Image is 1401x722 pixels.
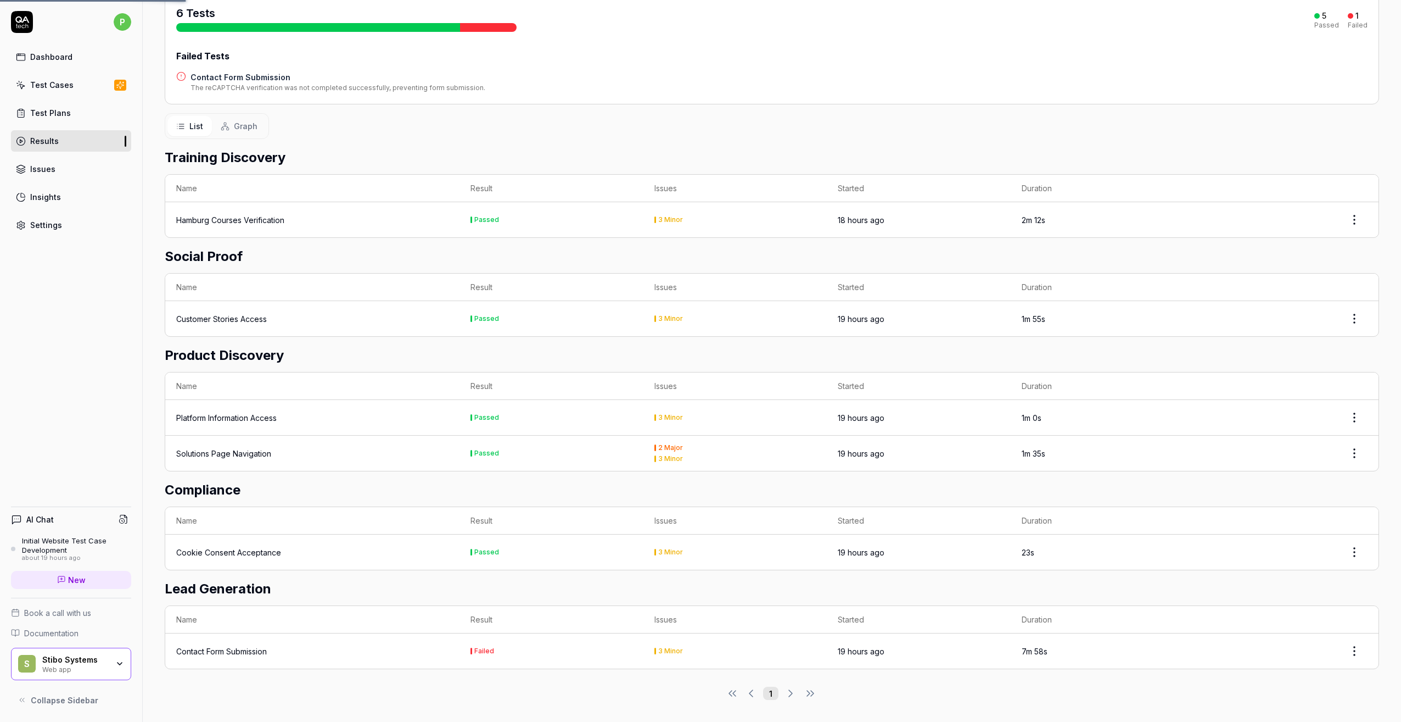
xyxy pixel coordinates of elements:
div: Passed [474,414,499,421]
div: Settings [30,219,62,231]
span: New [68,574,86,586]
div: The reCAPTCHA verification was not completed successfully, preventing form submission. [190,83,485,93]
a: Contact Form Submission [190,71,485,83]
th: Started [827,175,1011,202]
div: Results [30,135,59,147]
th: Started [827,274,1011,301]
time: 19 hours ago [838,413,884,423]
a: Settings [11,214,131,236]
button: p [114,11,131,33]
div: Test Cases [30,79,74,91]
div: Stibo Systems [42,655,108,665]
th: Name [165,606,459,634]
time: 1m 35s [1022,449,1045,458]
th: Started [827,606,1011,634]
time: 19 hours ago [838,449,884,458]
time: 1m 0s [1022,413,1041,423]
a: Contact Form Submission [176,646,267,657]
h2: Social Proof [165,247,1379,266]
button: List [167,116,212,136]
a: Insights [11,186,131,208]
a: Initial Website Test Case Developmentabout 19 hours ago [11,536,131,562]
a: Results [11,130,131,152]
a: Documentation [11,627,131,639]
a: New [11,571,131,589]
time: 2m 12s [1022,215,1045,225]
th: Name [165,175,459,202]
time: 23s [1022,548,1034,557]
th: Duration [1011,606,1195,634]
div: Passed [474,549,499,556]
div: 3 Minor [658,456,683,462]
th: Issues [643,606,827,634]
div: 1 [1355,11,1359,21]
div: Failed [474,648,494,654]
a: Test Plans [11,102,131,124]
a: Hamburg Courses Verification [176,214,284,226]
button: Collapse Sidebar [11,689,131,711]
div: Test Plans [30,107,71,119]
h4: AI Chat [26,514,54,525]
th: Result [459,507,643,535]
a: Customer Stories Access [176,313,267,325]
span: Book a call with us [24,607,91,619]
div: Insights [30,191,61,203]
div: Passed [1314,22,1339,29]
div: Failed [1348,22,1368,29]
time: 19 hours ago [838,647,884,656]
div: Passed [474,450,499,457]
span: S [18,655,36,673]
time: 19 hours ago [838,314,884,324]
th: Started [827,373,1011,400]
div: 2 Major [658,445,683,451]
div: 3 Minor [658,549,683,556]
button: Failed [470,646,494,657]
div: Failed Tests [176,49,1368,63]
span: Graph [234,120,257,132]
span: p [114,13,131,31]
a: Cookie Consent Acceptance [176,547,281,558]
th: Name [165,373,459,400]
div: Web app [42,664,108,673]
th: Result [459,274,643,301]
div: Issues [30,163,55,175]
a: Issues [11,158,131,180]
time: 18 hours ago [838,215,884,225]
button: Graph [212,116,266,136]
a: Solutions Page Navigation [176,448,271,459]
th: Name [165,507,459,535]
th: Issues [643,175,827,202]
span: Collapse Sidebar [31,695,98,706]
div: 5 [1322,11,1326,21]
th: Duration [1011,373,1195,400]
a: Test Cases [11,74,131,96]
time: 7m 58s [1022,647,1047,656]
span: List [189,120,203,132]
h2: Lead Generation [165,579,1379,599]
div: Initial Website Test Case Development [22,536,131,554]
div: Passed [474,216,499,223]
th: Name [165,274,459,301]
button: SStibo SystemsWeb app [11,648,131,681]
div: 3 Minor [658,414,683,421]
th: Result [459,373,643,400]
h2: Training Discovery [165,148,1379,168]
th: Duration [1011,175,1195,202]
h2: Compliance [165,480,1379,500]
th: Issues [643,274,827,301]
th: Duration [1011,507,1195,535]
th: Issues [643,373,827,400]
h2: Product Discovery [165,346,1379,365]
div: 3 Minor [658,648,683,654]
span: 6 Tests [176,7,215,20]
button: 1 [763,687,778,700]
a: Platform Information Access [176,412,277,424]
th: Issues [643,507,827,535]
div: 3 Minor [658,315,683,322]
